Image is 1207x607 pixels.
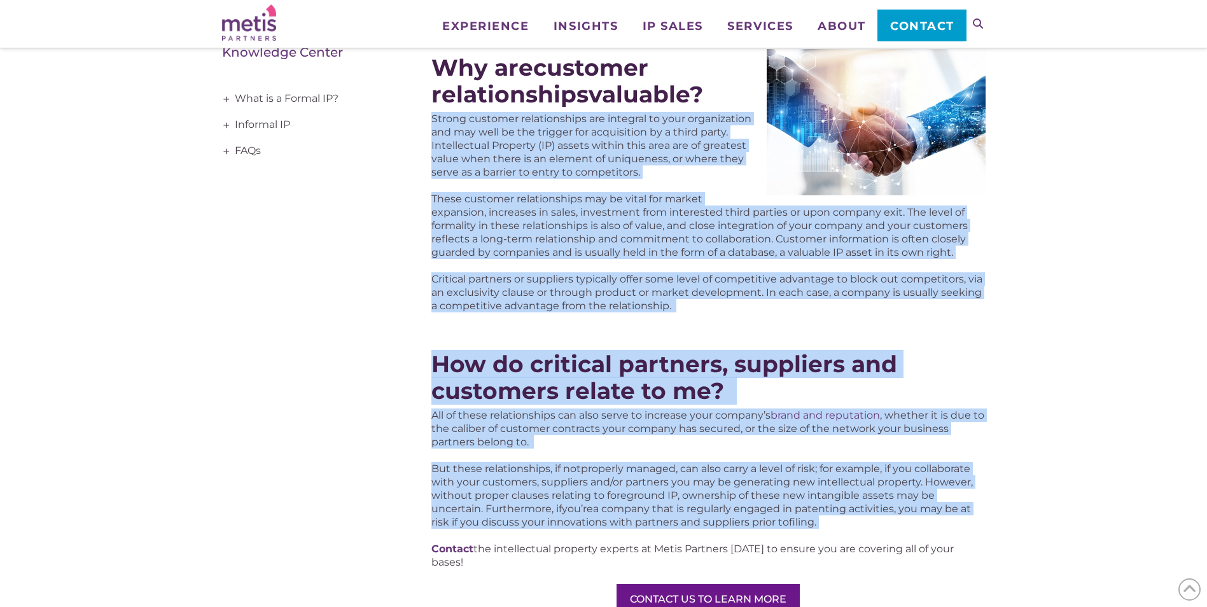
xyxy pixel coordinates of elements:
[222,112,394,138] a: Informal IP
[1178,578,1201,601] span: Back to Top
[818,20,866,32] span: About
[220,87,234,112] span: +
[789,516,816,528] span: filing.
[877,10,966,41] a: Contact
[222,45,343,60] a: Knowledge Center
[431,503,971,528] span: a company that is regularly engaged in patenting activities, you may be at risk if you discuss yo...
[222,138,394,164] a: FAQs
[727,20,793,32] span: Services
[643,20,703,32] span: IP Sales
[431,273,982,312] span: Critical partners or suppliers typically offer some level of competitive advantage to block out c...
[431,193,968,258] span: These customer relationships may be vital for market expansion, increases in sales, investment fr...
[589,80,703,108] span: valuable?
[890,20,954,32] span: Contact
[771,409,880,421] a: brand and reputation
[581,463,676,475] span: properly managed
[220,139,234,164] span: +
[431,463,581,475] span: But these relationships, if not
[222,86,394,112] a: What is a Formal IP?
[431,542,985,569] p: the intellectual property experts at Metis Partners [DATE] to ensure you are covering all of your...
[767,49,986,195] img: Metis Partners - Intellectual Property Strategy Advisor
[220,113,234,138] span: +
[222,4,276,41] img: Metis Partners
[431,409,984,448] span: , whether it is due to the caliber of customer contracts your company has secured, or the size of...
[562,503,593,515] span: you’re
[431,113,751,178] span: Strong customer relationships are integral to your organization and may well be the trigger for a...
[442,20,529,32] span: Experience
[431,53,533,81] span: Why are
[431,463,973,515] span: , can also carry a level of risk; for example, if you collaborate with your customers, suppliers ...
[431,543,473,555] a: Contact
[431,53,648,108] span: customer relationships
[431,409,771,421] span: All of these relationships can also serve to increase your company’s
[554,20,618,32] span: Insights
[431,350,897,405] span: How do critical partners, suppliers and customers relate to me?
